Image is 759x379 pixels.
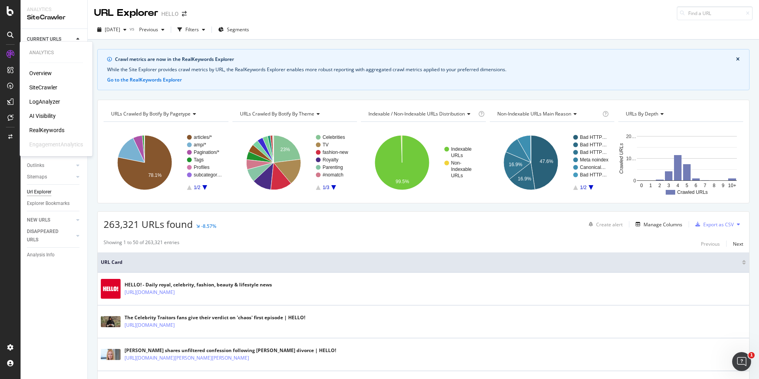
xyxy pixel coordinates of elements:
div: CURRENT URLS [27,35,61,44]
div: Analytics [29,49,83,56]
img: main image [101,316,121,327]
text: 0 [640,183,643,188]
button: Previous [701,239,720,248]
div: Export as CSV [703,221,734,228]
text: 20… [626,134,636,139]
a: Url Explorer [27,188,82,196]
div: URL Explorer [94,6,158,20]
text: 6 [695,183,697,188]
a: DISAPPEARED URLS [27,227,74,244]
text: fashion-new [323,150,348,155]
text: 2 [659,183,661,188]
text: URLs [451,153,463,158]
div: Explorer Bookmarks [27,199,70,208]
text: subcategor… [194,172,222,178]
div: Url Explorer [27,188,51,196]
h4: URLs by Depth [624,108,736,120]
a: [URL][DOMAIN_NAME][PERSON_NAME][PERSON_NAME] [125,354,249,362]
text: articles/* [194,135,212,140]
a: LogAnalyzer [29,98,60,106]
div: [PERSON_NAME] shares unfiltered confession following [PERSON_NAME] divorce | HELLO! [125,347,336,354]
h4: URLs Crawled By Botify By theme [238,108,350,120]
div: Crawl metrics are now in the RealKeywords Explorer [115,56,736,63]
text: 16.9% [509,162,522,167]
text: 47.6% [540,159,553,164]
text: Parenting [323,165,343,170]
h4: URLs Crawled By Botify By pagetype [110,108,221,120]
div: NEW URLS [27,216,50,224]
a: Sitemaps [27,173,74,181]
a: Explorer Bookmarks [27,199,82,208]
text: 1/3 [323,185,329,190]
button: Segments [215,23,252,36]
text: 1/2 [580,185,587,190]
a: [URL][DOMAIN_NAME] [125,288,175,296]
div: Previous [701,241,720,247]
a: NEW URLS [27,216,74,224]
img: main image [101,279,121,299]
text: 1 [649,183,652,188]
span: 2025 Oct. 12th [105,26,120,33]
div: info banner [97,49,750,90]
div: Outlinks [27,161,44,170]
text: 8 [713,183,716,188]
text: Crawled URLs [677,189,708,195]
div: DISAPPEARED URLS [27,227,67,244]
div: The Celebrity Traitors fans give their verdict on 'chaos' first episode | HELLO! [125,314,305,321]
svg: A chart. [104,128,228,197]
span: URL Card [101,259,740,266]
text: 10+ [728,183,736,188]
text: 0 [634,178,636,184]
span: 263,321 URLs found [104,218,193,231]
text: Bad HTTP… [580,150,607,155]
span: URLs Crawled By Botify By pagetype [111,110,191,117]
svg: A chart. [490,128,615,197]
text: 1/2 [194,185,200,190]
text: Celebrities [323,135,345,140]
span: Non-Indexable URLs Main Reason [497,110,571,117]
svg: A chart. [361,128,486,197]
text: #nomatch [323,172,344,178]
a: AI Visibility [29,112,56,120]
text: Indexable [451,167,472,172]
text: 3 [668,183,670,188]
span: Previous [136,26,158,33]
button: Filters [174,23,208,36]
text: Bad HTTP… [580,135,607,140]
div: Filters [185,26,199,33]
iframe: Intercom live chat [732,352,751,371]
text: Bad HTTP… [580,142,607,148]
text: 23% [280,147,290,152]
text: 78.1% [148,172,162,178]
div: EngagementAnalytics [29,140,83,148]
button: Go to the RealKeywords Explorer [107,76,182,83]
span: 1 [748,352,755,358]
div: -8.57% [201,223,216,229]
a: Analysis Info [27,251,82,259]
button: Next [733,239,743,248]
input: Find a URL [677,6,753,20]
div: While the Site Explorer provides crawl metrics by URL, the RealKeywords Explorer enables more rob... [107,66,740,73]
svg: A chart. [618,128,743,197]
text: 9 [722,183,725,188]
text: Non- [451,160,461,166]
button: Create alert [585,218,623,231]
h4: Non-Indexable URLs Main Reason [496,108,601,120]
button: [DATE] [94,23,130,36]
a: Outlinks [27,161,74,170]
text: amp/* [194,142,206,148]
text: 99.5% [396,179,409,184]
img: main image [101,349,121,360]
a: Overview [29,69,52,77]
text: 10… [626,156,636,161]
div: HELLO! - Daily royal, celebrity, fashion, beauty & lifestyle news [125,281,272,288]
a: RealKeywords [29,126,64,134]
text: Pagination/* [194,150,219,155]
text: 5 [686,183,689,188]
div: Analysis Info [27,251,55,259]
